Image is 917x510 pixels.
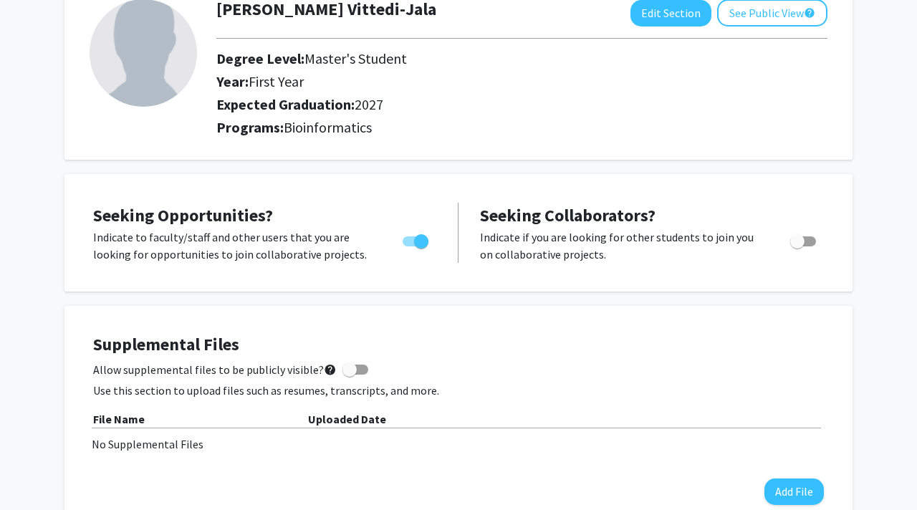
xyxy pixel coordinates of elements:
span: Seeking Opportunities? [93,204,273,226]
h2: Programs: [216,119,827,136]
h2: Degree Level: [216,50,704,67]
span: First Year [249,72,304,90]
iframe: Chat [11,446,61,499]
b: File Name [93,412,145,426]
div: Toggle [784,228,824,250]
h2: Year: [216,73,704,90]
span: Seeking Collaborators? [480,204,656,226]
p: Indicate if you are looking for other students to join you on collaborative projects. [480,228,763,263]
div: Toggle [397,228,436,250]
mat-icon: help [804,4,815,21]
div: No Supplemental Files [92,436,825,453]
b: Uploaded Date [308,412,386,426]
mat-icon: help [324,361,337,378]
p: Use this section to upload files such as resumes, transcripts, and more. [93,382,824,399]
span: Bioinformatics [284,118,372,136]
p: Indicate to faculty/staff and other users that you are looking for opportunities to join collabor... [93,228,375,263]
span: Master's Student [304,49,407,67]
button: Add File [764,478,824,505]
h4: Supplemental Files [93,335,824,355]
span: Allow supplemental files to be publicly visible? [93,361,337,378]
h2: Expected Graduation: [216,96,704,113]
span: 2027 [355,95,383,113]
